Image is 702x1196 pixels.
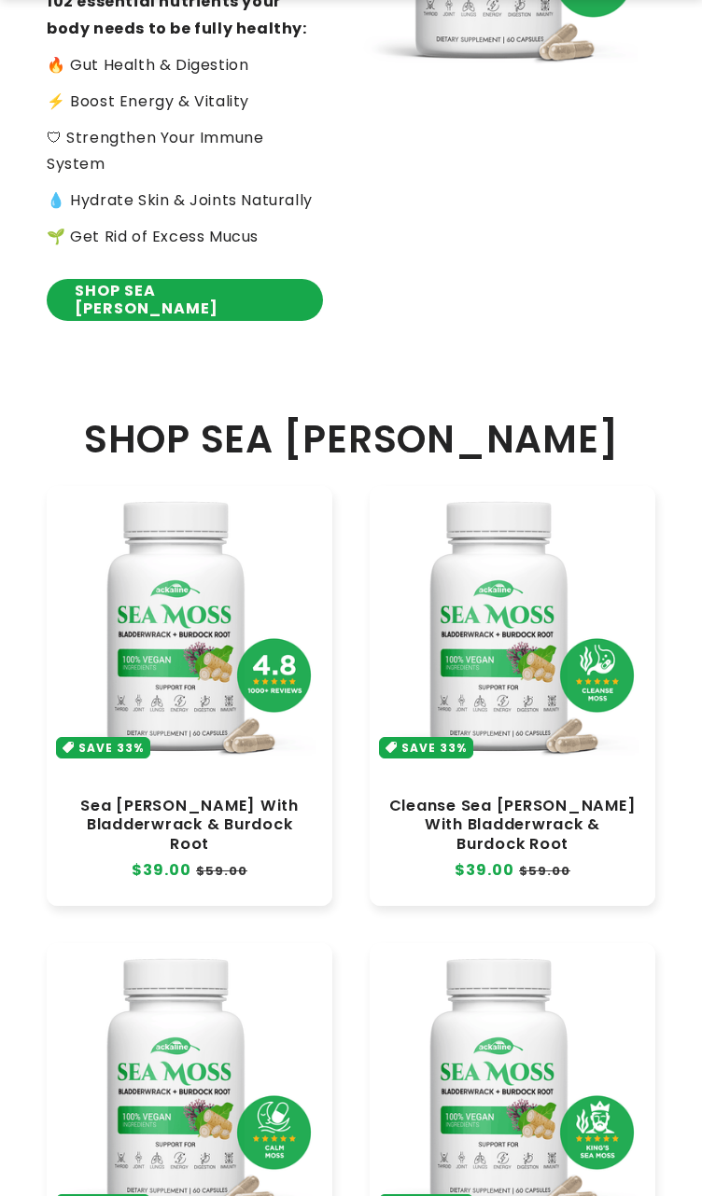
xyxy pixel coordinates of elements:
[47,188,323,215] p: 💧 Hydrate Skin & Joints Naturally
[47,279,323,321] a: SHOP SEA [PERSON_NAME]
[47,125,323,179] p: 🛡 Strengthen Your Immune System
[47,52,323,79] p: 🔥 Gut Health & Digestion
[47,89,323,116] p: ⚡️ Boost Energy & Vitality
[388,797,637,853] a: Cleanse Sea [PERSON_NAME] With Bladderwrack & Burdock Root
[47,416,655,463] h2: SHOP SEA [PERSON_NAME]
[47,224,323,251] p: 🌱 Get Rid of Excess Mucus
[65,797,314,853] a: Sea [PERSON_NAME] With Bladderwrack & Burdock Root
